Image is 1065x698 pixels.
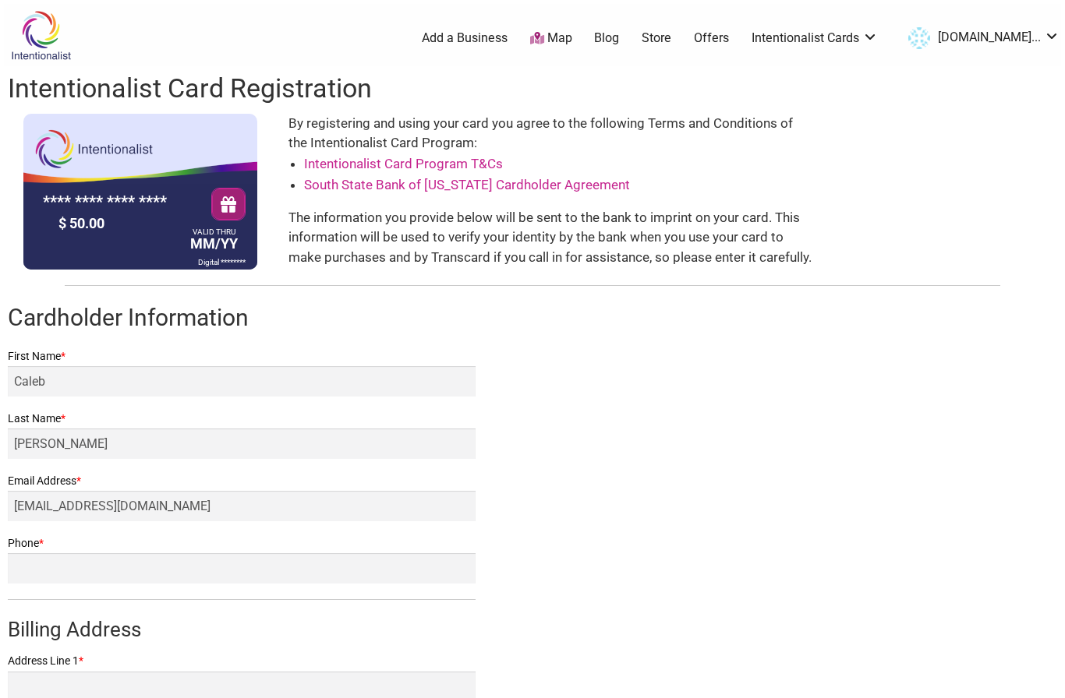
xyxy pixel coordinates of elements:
a: Intentionalist Card Program T&Cs [304,156,503,171]
label: Email Address [8,471,476,491]
a: Store [642,30,671,47]
a: Offers [694,30,729,47]
a: South State Bank of [US_STATE] Cardholder Agreement [304,177,630,192]
label: Address Line 1 [8,651,476,671]
img: Intentionalist [4,10,78,61]
label: Last Name [8,409,476,428]
a: Map [530,30,572,48]
div: VALID THRU [190,231,238,233]
div: By registering and using your card you agree to the following Terms and Conditions of the Intenti... [288,114,813,270]
div: MM/YY [186,229,242,256]
li: il.com... [900,24,1060,52]
div: $ 50.00 [55,211,187,235]
a: [DOMAIN_NAME]... [900,24,1060,52]
a: Intentionalist Cards [752,30,878,47]
a: Blog [594,30,619,47]
label: First Name [8,347,476,366]
h3: Billing Address [8,615,476,643]
label: Phone [8,534,476,553]
h2: Cardholder Information [8,301,1057,334]
h1: Intentionalist Card Registration [8,70,1057,108]
a: Add a Business [422,30,508,47]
